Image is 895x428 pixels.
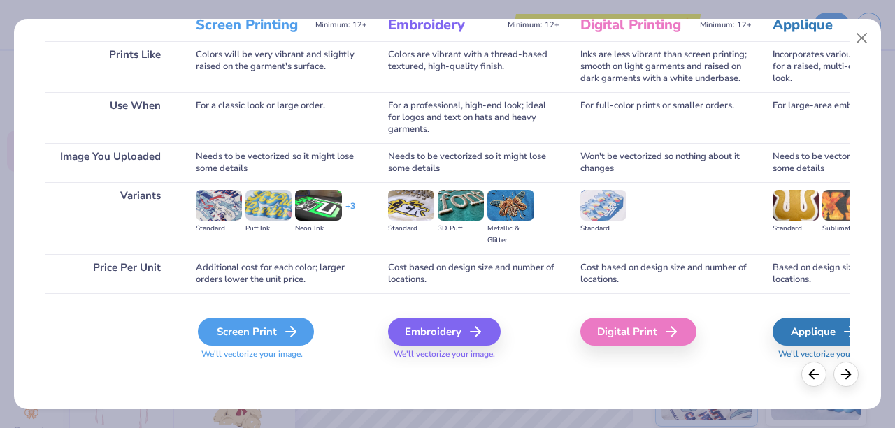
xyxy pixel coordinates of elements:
img: Metallic & Glitter [487,190,534,221]
div: Needs to be vectorized so it might lose some details [196,143,367,182]
div: Digital Print [580,318,696,346]
div: Needs to be vectorized so it might lose some details [388,143,559,182]
span: We'll vectorize your image. [388,348,559,360]
div: Sublimated [822,223,868,235]
div: Colors are vibrant with a thread-based textured, high-quality finish. [388,41,559,92]
span: Minimum: 12+ [508,20,559,30]
div: Use When [45,92,175,143]
span: Minimum: 12+ [700,20,752,30]
div: For a classic look or large order. [196,92,367,143]
div: Applique [773,318,875,346]
img: Standard [196,190,242,221]
button: Close [849,25,875,52]
img: Standard [580,190,626,221]
img: Sublimated [822,190,868,221]
div: Standard [388,223,434,235]
div: Screen Print [198,318,314,346]
div: Puff Ink [245,223,292,235]
div: Standard [196,223,242,235]
div: Cost based on design size and number of locations. [580,254,752,293]
div: Additional cost for each color; larger orders lower the unit price. [196,254,367,293]
img: Puff Ink [245,190,292,221]
div: Neon Ink [295,223,341,235]
div: 3D Puff [438,223,484,235]
span: Minimum: 12+ [315,20,367,30]
div: Standard [580,223,626,235]
div: For a professional, high-end look; ideal for logos and text on hats and heavy garments. [388,92,559,143]
img: Neon Ink [295,190,341,221]
div: Embroidery [388,318,501,346]
span: We'll vectorize your image. [196,348,367,360]
div: Cost based on design size and number of locations. [388,254,559,293]
div: Won't be vectorized so nothing about it changes [580,143,752,182]
div: Metallic & Glitter [487,223,534,246]
h3: Applique [773,16,887,34]
div: Price Per Unit [45,254,175,293]
div: Standard [773,223,819,235]
div: Variants [45,182,175,254]
img: Standard [773,190,819,221]
div: Image You Uploaded [45,143,175,182]
div: Prints Like [45,41,175,92]
div: For full-color prints or smaller orders. [580,92,752,143]
h3: Embroidery [388,16,502,34]
h3: Digital Printing [580,16,694,34]
div: + 3 [345,200,355,224]
div: Colors will be very vibrant and slightly raised on the garment's surface. [196,41,367,92]
img: 3D Puff [438,190,484,221]
h3: Screen Printing [196,16,310,34]
img: Standard [388,190,434,221]
div: Inks are less vibrant than screen printing; smooth on light garments and raised on dark garments ... [580,41,752,92]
